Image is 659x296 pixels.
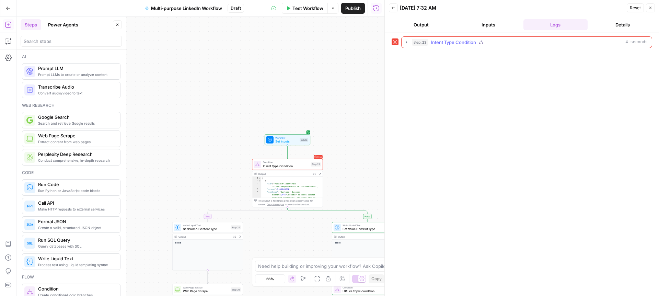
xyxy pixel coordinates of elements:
[21,19,41,30] button: Steps
[38,83,115,90] span: Transcribe Audio
[38,114,115,121] span: Google Search
[343,227,389,231] span: Set Value Content Type
[311,162,321,167] div: Step 23
[183,227,229,231] span: Set Promo Content Type
[38,285,115,292] span: Condition
[38,151,115,158] span: Perplexity Deep Research
[38,188,115,193] span: Run Python or JavaScript code blocks
[231,225,241,229] div: Step 24
[258,199,321,206] div: This output is too large & has been abbreviated for review. to view the full content.
[38,72,115,77] span: Prompt LLMs to create or analyze content
[38,158,115,163] span: Conduct comprehensive, in-depth research
[341,3,365,14] button: Publish
[343,224,389,227] span: Write Liquid Text
[252,177,261,180] div: 1
[345,5,361,12] span: Publish
[332,222,403,270] div: Write Liquid TextSet Value Content TypeOutput*****
[412,39,428,46] span: step_23
[178,235,231,239] div: Output
[22,170,120,176] div: Code
[369,274,384,283] button: Copy
[252,180,261,182] div: 2
[343,286,389,289] span: Condition
[38,262,115,267] span: Process text using Liquid templating syntax
[263,161,309,164] span: Condition
[231,287,241,292] div: Step 26
[590,19,655,30] button: Details
[282,3,327,14] button: Test Workflow
[22,274,120,280] div: Flow
[38,206,115,212] span: Make HTTP requests to external services
[183,289,229,293] span: Web Page Scrape
[38,237,115,243] span: Run SQL Query
[338,235,390,239] div: Output
[44,19,82,30] button: Power Agents
[371,276,382,282] span: Copy
[263,164,309,168] span: Intent Type Condition
[231,5,241,11] span: Draft
[38,255,115,262] span: Write Liquid Text
[275,139,298,144] span: Set Inputs
[630,5,641,11] span: Reset
[252,134,323,145] div: WorkflowSet InputsInputs
[389,19,453,30] button: Output
[456,19,521,30] button: Inputs
[207,207,288,221] g: Edge from step_23 to step_24
[317,154,322,160] span: Error
[38,65,115,72] span: Prompt LLM
[38,243,115,249] span: Query databases with SQL
[141,3,226,14] button: Multi-purpose LinkedIn Workflow
[38,181,115,188] span: Run Code
[287,145,288,159] g: Edge from start to step_23
[523,19,588,30] button: Logs
[300,138,308,142] div: Inputs
[267,203,284,206] span: Copy the output
[38,132,115,139] span: Web Page Scrape
[183,286,229,289] span: Web Page Scrape
[258,172,310,176] div: Output
[207,270,208,284] g: Edge from step_24 to step_26
[252,182,261,188] div: 3
[22,54,120,60] div: Ai
[38,200,115,206] span: Call API
[288,207,368,221] g: Edge from step_23 to step_25
[252,188,261,191] div: 4
[24,38,119,45] input: Search steps
[38,218,115,225] span: Format JSON
[431,39,476,46] span: Intent Type Condition
[258,180,261,182] span: Toggle code folding, rows 2 through 6
[627,3,644,12] button: Reset
[402,37,652,48] button: 4 seconds
[292,5,323,12] span: Test Workflow
[38,121,115,126] span: Search and retrieve Google results
[252,159,323,207] div: ErrorConditionIntent Type ConditionStep 23Output[ { "id":"vsdid:4410190:rid :fibi4luRPpoPDDOU7xLJ...
[343,289,389,293] span: URL vs Topic condition
[38,225,115,230] span: Create a valid, structured JSON object
[38,139,115,145] span: Extract content from web pages
[183,224,229,227] span: Write Liquid Text
[625,39,648,45] span: 4 seconds
[275,136,298,140] span: Workflow
[22,102,120,109] div: Web research
[258,177,261,180] span: Toggle code folding, rows 1 through 7
[266,276,274,282] span: 66%
[38,90,115,96] span: Convert audio/video to text
[172,222,243,270] div: Write Liquid TextSet Promo Content TypeStep 24Output*****
[151,5,222,12] span: Multi-purpose LinkedIn Workflow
